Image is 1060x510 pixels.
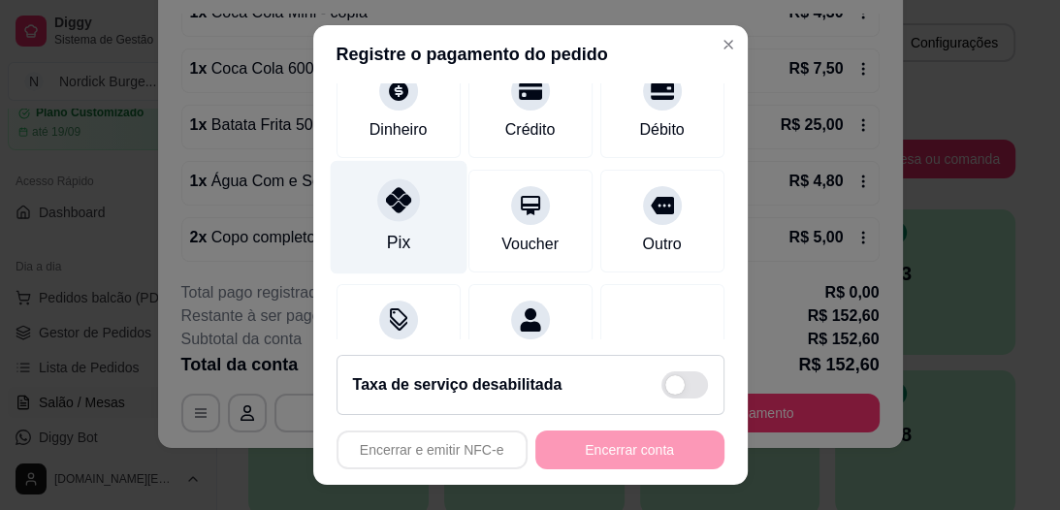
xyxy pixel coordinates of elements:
div: Crédito [505,118,556,142]
h2: Taxa de serviço desabilitada [353,373,562,397]
div: Pix [386,231,409,256]
div: Voucher [501,233,559,256]
button: Close [713,29,744,60]
div: Débito [639,118,684,142]
div: Outro [642,233,681,256]
div: Dinheiro [369,118,428,142]
header: Registre o pagamento do pedido [313,25,748,83]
